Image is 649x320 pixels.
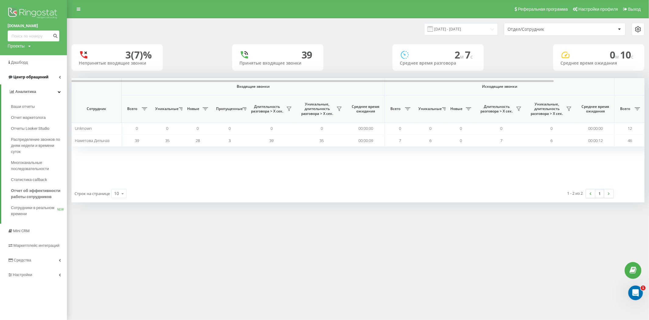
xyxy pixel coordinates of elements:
[125,106,140,111] span: Всего
[186,106,201,111] span: Новые
[75,138,110,143] span: Наметова Дильназ
[550,126,553,131] span: 0
[321,126,323,131] span: 0
[8,6,59,21] img: Ringostat logo
[460,138,462,143] span: 0
[500,138,502,143] span: 7
[550,138,553,143] span: 6
[166,126,169,131] span: 0
[11,126,49,132] span: Отчеты Looker Studio
[11,160,64,172] span: Многоканальные последовательности
[75,191,110,196] span: Строк на странице
[8,43,25,49] div: Проекты
[11,104,35,110] span: Ваши отчеты
[79,61,155,66] div: Непринятые входящие звонки
[11,101,67,112] a: Ваши отчеты
[628,138,632,143] span: 46
[239,61,316,66] div: Принятые входящие звонки
[136,126,138,131] span: 0
[229,138,231,143] span: 3
[577,123,615,134] td: 00:00:00
[13,75,48,79] span: Центр обращений
[595,189,604,198] a: 1
[460,53,465,60] span: м
[465,48,473,61] span: 7
[11,115,46,121] span: Отчет маркетолога
[11,205,57,217] span: Сотрудники в реальном времени
[560,61,637,66] div: Среднее время ожидания
[11,157,67,174] a: Многоканальные последовательности
[399,126,401,131] span: 0
[399,138,401,143] span: 7
[11,60,28,65] span: Дашборд
[8,30,59,41] input: Поиск по номеру
[1,84,67,99] a: Аналитика
[138,84,369,89] span: Входящие звонки
[125,49,152,61] div: 3 (7)%
[351,104,380,114] span: Среднее время ожидания
[500,126,502,131] span: 0
[229,126,231,131] span: 0
[197,126,199,131] span: 0
[567,190,583,196] div: 1 - 2 из 2
[11,112,67,123] a: Отчет маркетолога
[270,126,273,131] span: 0
[618,106,633,111] span: Всего
[430,126,432,131] span: 0
[518,7,568,12] span: Реферальная программа
[628,286,643,300] iframe: Intercom live chat
[460,126,462,131] span: 0
[347,123,385,134] td: 00:00:00
[11,174,67,185] a: Статистика callback
[578,7,618,12] span: Настройки профиля
[628,126,632,131] span: 12
[631,53,633,60] span: c
[620,48,633,61] span: 10
[302,49,312,61] div: 39
[75,126,92,131] span: Unknown
[399,84,600,89] span: Исходящие звонки
[155,106,177,111] span: Уникальные
[455,48,465,61] span: 2
[11,134,67,157] a: Распределение звонков по дням недели и времени суток
[300,102,335,116] span: Уникальные, длительность разговора > Х сек.
[11,185,67,202] a: Отчет об эффективности работы сотрудников
[577,134,615,146] td: 00:00:12
[270,138,274,143] span: 39
[610,48,620,61] span: 0
[11,137,64,155] span: Распределение звонков по дням недели и времени суток
[388,106,403,111] span: Всего
[165,138,169,143] span: 35
[114,190,119,197] div: 10
[8,23,59,29] a: [DOMAIN_NAME]
[11,202,67,219] a: Сотрудники в реальном времениNEW
[15,89,36,94] span: Аналитика
[615,53,620,60] span: м
[347,134,385,146] td: 00:00:09
[320,138,324,143] span: 35
[216,106,241,111] span: Пропущенные
[529,102,564,116] span: Уникальные, длительность разговора > Х сек.
[400,61,476,66] div: Среднее время разговора
[470,53,473,60] span: c
[430,138,432,143] span: 6
[77,106,116,111] span: Сотрудник
[628,7,641,12] span: Выход
[13,272,32,277] span: Настройки
[13,243,59,248] span: Маркетплейс интеграций
[11,188,64,200] span: Отчет об эффективности работы сотрудников
[11,123,67,134] a: Отчеты Looker Studio
[11,177,47,183] span: Статистика callback
[14,258,31,262] span: Средства
[479,104,514,114] span: Длительность разговора > Х сек.
[581,104,610,114] span: Среднее время ожидания
[196,138,200,143] span: 28
[249,104,284,114] span: Длительность разговора > Х сек.
[418,106,440,111] span: Уникальные
[135,138,139,143] span: 39
[13,229,30,233] span: Mini CRM
[508,27,580,32] div: Отдел/Сотрудник
[641,286,646,290] span: 1
[449,106,464,111] span: Новые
